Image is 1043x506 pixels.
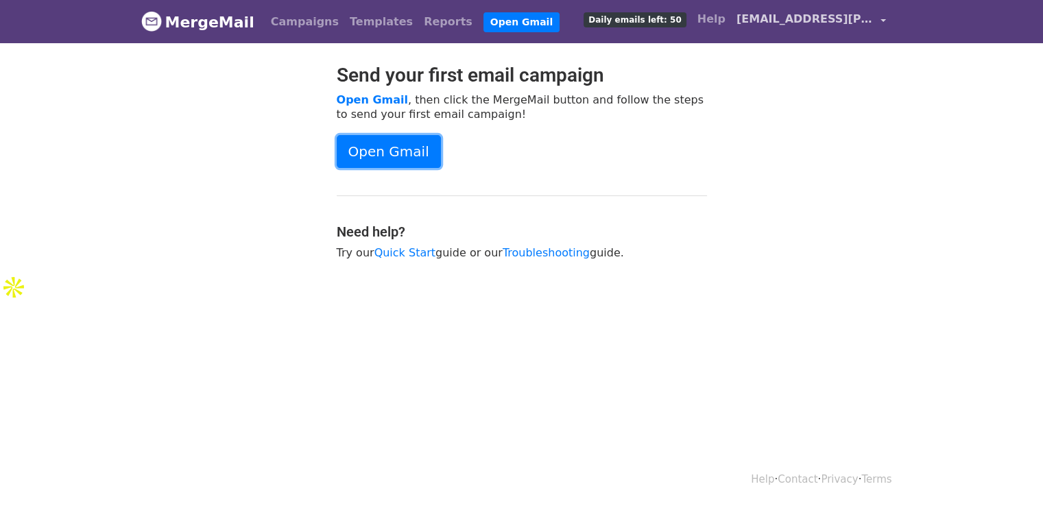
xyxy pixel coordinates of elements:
p: Try our guide or our guide. [337,245,707,260]
iframe: Chat Widget [974,440,1043,506]
a: Daily emails left: 50 [578,5,691,33]
img: MergeMail logo [141,11,162,32]
a: Open Gmail [483,12,560,32]
h4: Need help? [337,224,707,240]
span: Daily emails left: 50 [584,12,686,27]
a: Quick Start [374,246,435,259]
a: Campaigns [265,8,344,36]
a: Templates [344,8,418,36]
a: [EMAIL_ADDRESS][PERSON_NAME][DOMAIN_NAME] [731,5,891,38]
a: Reports [418,8,478,36]
a: Help [692,5,731,33]
a: Privacy [821,473,858,485]
a: MergeMail [141,8,254,36]
a: Contact [778,473,817,485]
span: [EMAIL_ADDRESS][PERSON_NAME][DOMAIN_NAME] [736,11,874,27]
a: Open Gmail [337,135,441,168]
a: Terms [861,473,891,485]
a: Troubleshooting [503,246,590,259]
a: Help [751,473,774,485]
a: Open Gmail [337,93,408,106]
p: , then click the MergeMail button and follow the steps to send your first email campaign! [337,93,707,121]
h2: Send your first email campaign [337,64,707,87]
